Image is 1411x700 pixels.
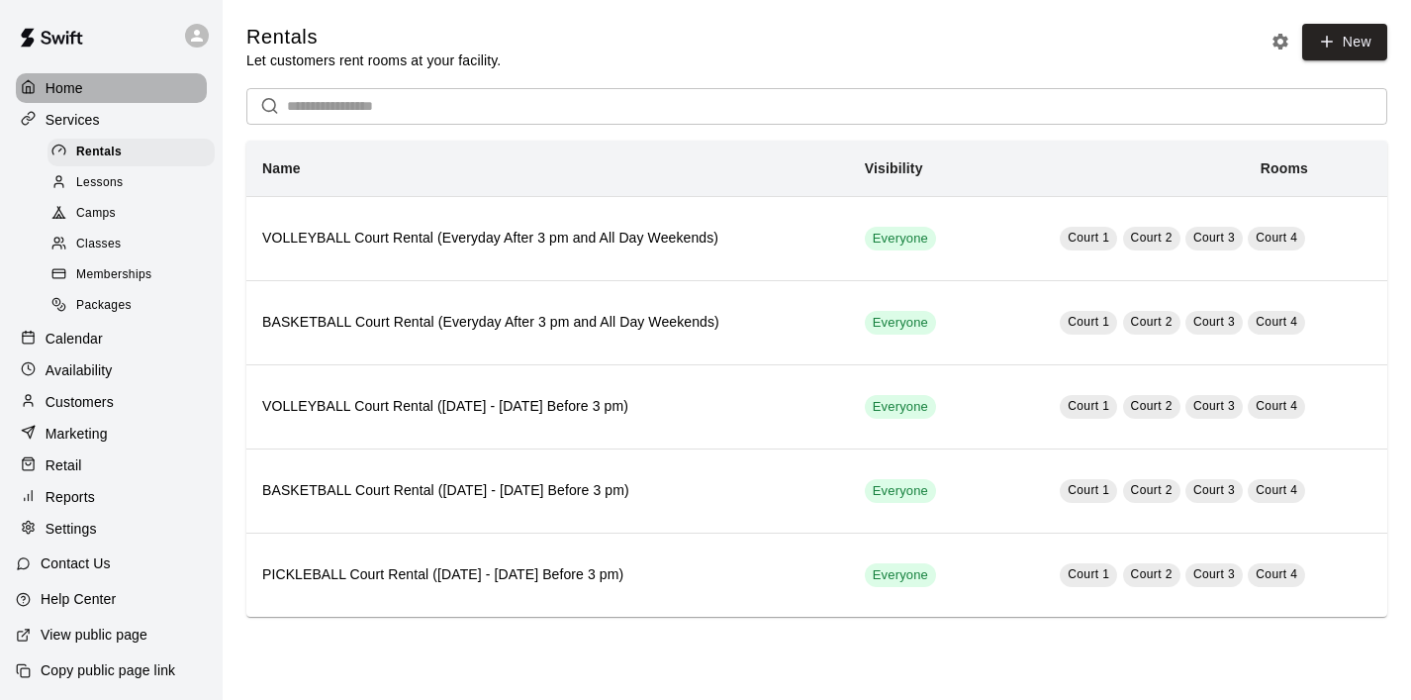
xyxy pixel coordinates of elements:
[1261,160,1308,176] b: Rooms
[41,625,147,645] p: View public page
[1131,399,1173,413] span: Court 2
[865,563,936,587] div: This service is visible to all of your customers
[262,160,301,176] b: Name
[246,24,501,50] h5: Rentals
[46,78,83,98] p: Home
[865,398,936,417] span: Everyone
[1256,231,1297,245] span: Court 4
[1256,399,1297,413] span: Court 4
[47,260,223,291] a: Memberships
[16,355,207,385] a: Availability
[76,204,116,224] span: Camps
[1193,315,1235,329] span: Court 3
[47,200,215,228] div: Camps
[46,455,82,475] p: Retail
[262,312,833,334] h6: BASKETBALL Court Rental (Everyday After 3 pm and All Day Weekends)
[41,553,111,573] p: Contact Us
[865,395,936,419] div: This service is visible to all of your customers
[1068,567,1109,581] span: Court 1
[16,105,207,135] a: Services
[47,292,215,320] div: Packages
[76,235,121,254] span: Classes
[47,167,223,198] a: Lessons
[1131,231,1173,245] span: Court 2
[262,228,833,250] h6: VOLLEYBALL Court Rental (Everyday After 3 pm and All Day Weekends)
[1302,24,1387,60] a: New
[46,392,114,412] p: Customers
[262,480,833,502] h6: BASKETBALL Court Rental ([DATE] - [DATE] Before 3 pm)
[46,110,100,130] p: Services
[47,261,215,289] div: Memberships
[865,482,936,501] span: Everyone
[16,514,207,544] a: Settings
[46,487,95,507] p: Reports
[865,479,936,503] div: This service is visible to all of your customers
[246,50,501,70] p: Let customers rent rooms at your facility.
[47,169,215,197] div: Lessons
[865,314,936,333] span: Everyone
[1193,231,1235,245] span: Court 3
[1266,27,1295,56] button: Rental settings
[46,519,97,539] p: Settings
[1068,315,1109,329] span: Court 1
[865,227,936,250] div: This service is visible to all of your customers
[1131,483,1173,497] span: Court 2
[1131,567,1173,581] span: Court 2
[47,139,215,166] div: Rentals
[46,360,113,380] p: Availability
[1256,315,1297,329] span: Court 4
[262,564,833,586] h6: PICKLEBALL Court Rental ([DATE] - [DATE] Before 3 pm)
[16,482,207,512] a: Reports
[46,329,103,349] p: Calendar
[1068,399,1109,413] span: Court 1
[47,230,223,260] a: Classes
[1131,315,1173,329] span: Court 2
[46,424,108,444] p: Marketing
[47,291,223,322] a: Packages
[1068,483,1109,497] span: Court 1
[865,160,923,176] b: Visibility
[246,141,1387,617] table: simple table
[76,265,151,285] span: Memberships
[1193,567,1235,581] span: Court 3
[41,660,175,680] p: Copy public page link
[16,450,207,480] a: Retail
[1068,231,1109,245] span: Court 1
[76,173,124,193] span: Lessons
[262,396,833,418] h6: VOLLEYBALL Court Rental ([DATE] - [DATE] Before 3 pm)
[1256,483,1297,497] span: Court 4
[47,231,215,258] div: Classes
[47,199,223,230] a: Camps
[865,230,936,249] span: Everyone
[865,566,936,585] span: Everyone
[16,419,207,449] a: Marketing
[1256,567,1297,581] span: Court 4
[47,137,223,167] a: Rentals
[41,589,116,609] p: Help Center
[16,324,207,353] a: Calendar
[865,311,936,335] div: This service is visible to all of your customers
[76,296,132,316] span: Packages
[76,143,122,162] span: Rentals
[16,387,207,417] a: Customers
[1193,483,1235,497] span: Court 3
[16,73,207,103] a: Home
[1193,399,1235,413] span: Court 3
